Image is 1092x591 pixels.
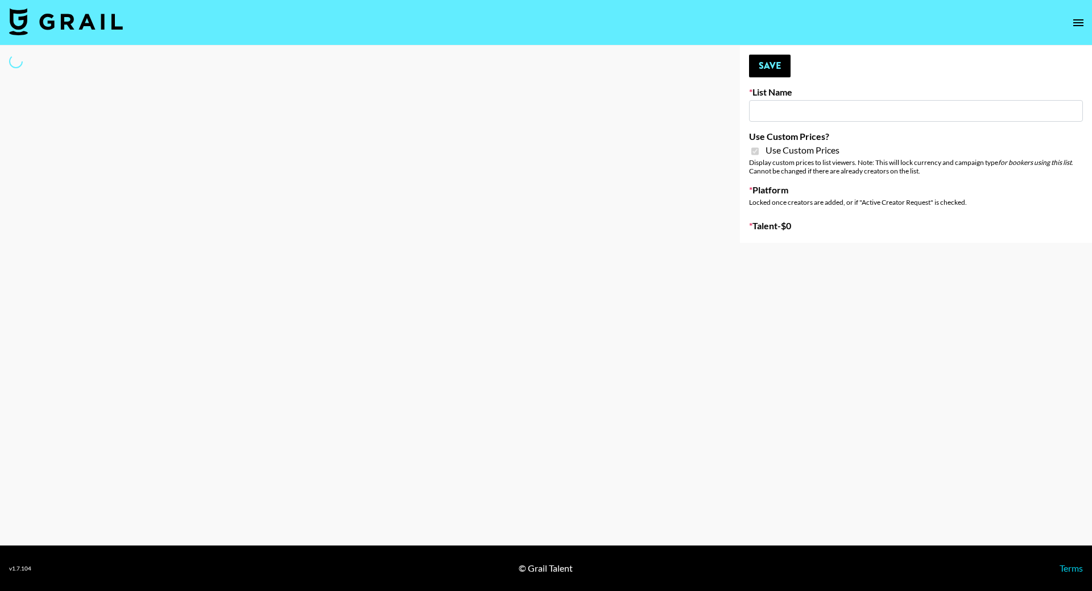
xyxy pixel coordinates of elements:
div: Display custom prices to list viewers. Note: This will lock currency and campaign type . Cannot b... [749,158,1083,175]
div: Locked once creators are added, or if "Active Creator Request" is checked. [749,198,1083,206]
div: © Grail Talent [519,563,573,574]
label: Use Custom Prices? [749,131,1083,142]
button: Save [749,55,791,77]
img: Grail Talent [9,8,123,35]
label: Talent - $ 0 [749,220,1083,232]
div: v 1.7.104 [9,565,31,572]
em: for bookers using this list [998,158,1072,167]
label: List Name [749,86,1083,98]
a: Terms [1060,563,1083,573]
button: open drawer [1067,11,1090,34]
span: Use Custom Prices [766,144,839,156]
label: Platform [749,184,1083,196]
